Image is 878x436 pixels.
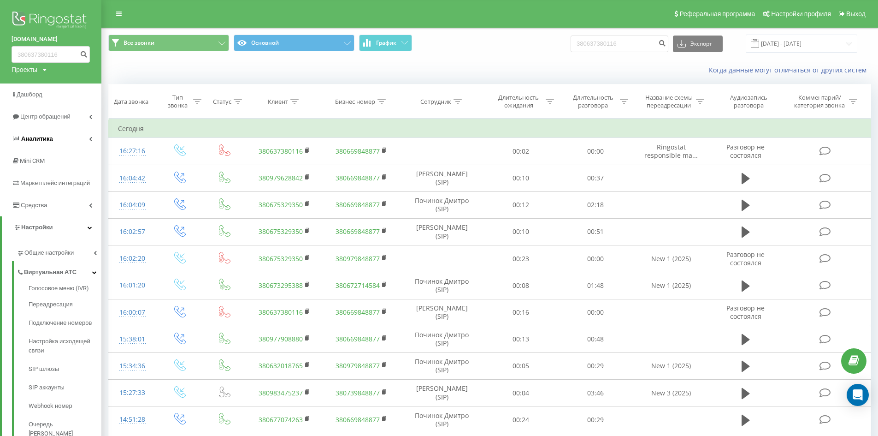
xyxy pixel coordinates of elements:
[726,304,765,321] span: Разговор не состоялся
[558,272,632,299] td: 01:48
[118,304,147,322] div: 16:00:07
[12,35,90,44] a: [DOMAIN_NAME]
[336,334,380,343] a: 380669848877
[336,200,380,209] a: 380669848877
[165,94,191,109] div: Тип звонка
[17,261,101,281] a: Виртуальная АТС
[114,98,148,106] div: Дата звонка
[259,281,303,290] a: 380673295388
[21,224,53,231] span: Настройки
[29,401,72,411] span: Webhook номер
[118,196,147,214] div: 16:04:09
[558,380,632,406] td: 03:46
[632,245,710,272] td: New 1 (2025)
[483,245,558,272] td: 00:23
[400,299,483,326] td: [PERSON_NAME] (SIP)
[483,272,558,299] td: 00:08
[719,94,778,109] div: Аудиозапись разговора
[29,337,97,355] span: Настройка исходящей связи
[336,388,380,397] a: 380739848877
[644,94,694,109] div: Название схемы переадресации
[483,138,558,165] td: 00:02
[400,191,483,218] td: Починок Дмитро (SIP)
[234,35,354,51] button: Основной
[679,10,755,18] span: Реферальная программа
[29,360,101,378] a: SIP шлюзы
[29,332,101,360] a: Настройка исходящей связи
[12,46,90,63] input: Поиск по номеру
[644,143,698,160] span: Ringostat responsible ma...
[29,364,59,374] span: SIP шлюзы
[400,406,483,433] td: Починок Дмитро (SIP)
[118,169,147,187] div: 16:04:42
[213,98,231,106] div: Статус
[118,384,147,402] div: 15:27:33
[259,227,303,236] a: 380675329350
[20,157,45,164] span: Mini CRM
[483,218,558,245] td: 00:10
[336,415,380,424] a: 380669848877
[558,326,632,352] td: 00:48
[558,299,632,326] td: 00:00
[376,40,396,46] span: График
[2,216,101,239] a: Настройки
[259,334,303,343] a: 380977908880
[29,378,101,397] a: SIP аккаунты
[29,300,73,309] span: Переадресация
[673,36,723,52] button: Экспорт
[109,119,871,138] td: Сегодня
[20,113,71,120] span: Центр обращений
[558,352,632,379] td: 00:29
[400,380,483,406] td: [PERSON_NAME] (SIP)
[847,384,869,406] div: Open Intercom Messenger
[118,330,147,348] div: 15:38:01
[726,143,765,160] span: Разговор не состоялся
[118,142,147,160] div: 16:27:16
[400,272,483,299] td: Починок Дмитро (SIP)
[118,357,147,375] div: 15:34:36
[483,352,558,379] td: 00:05
[259,308,303,317] a: 380637380116
[118,411,147,429] div: 14:51:28
[632,272,710,299] td: New 1 (2025)
[259,173,303,182] a: 380979628842
[336,173,380,182] a: 380669848877
[21,135,53,142] span: Аналитика
[335,98,375,106] div: Бизнес номер
[483,299,558,326] td: 00:16
[483,406,558,433] td: 00:24
[118,276,147,294] div: 16:01:20
[24,268,77,277] span: Виртуальная АТС
[108,35,229,51] button: Все звонки
[259,388,303,397] a: 380983475237
[17,91,42,98] span: Дашборд
[483,326,558,352] td: 00:13
[336,281,380,290] a: 380672714584
[359,35,412,51] button: График
[29,284,101,295] a: Голосовое меню (IVR)
[29,284,89,293] span: Голосовое меню (IVR)
[29,397,101,415] a: Webhook номер
[259,361,303,370] a: 380632018765
[709,66,871,74] a: Когда данные могут отличаться от других систем
[483,380,558,406] td: 00:04
[420,98,451,106] div: Сотрудник
[259,415,303,424] a: 380677074263
[268,98,288,106] div: Клиент
[12,9,90,32] img: Ringostat logo
[771,10,831,18] span: Настройки профиля
[558,245,632,272] td: 00:00
[400,352,483,379] td: Починок Дмитро (SIP)
[17,242,101,261] a: Общие настройки
[400,326,483,352] td: Починок Дмитро (SIP)
[336,147,380,155] a: 380669848877
[259,254,303,263] a: 380675329350
[118,223,147,241] div: 16:02:57
[29,318,92,328] span: Подключение номеров
[21,202,47,209] span: Средства
[336,254,380,263] a: 380979848877
[259,147,303,155] a: 380637380116
[632,352,710,379] td: New 1 (2025)
[124,39,154,47] span: Все звонки
[29,314,101,332] a: Подключение номеров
